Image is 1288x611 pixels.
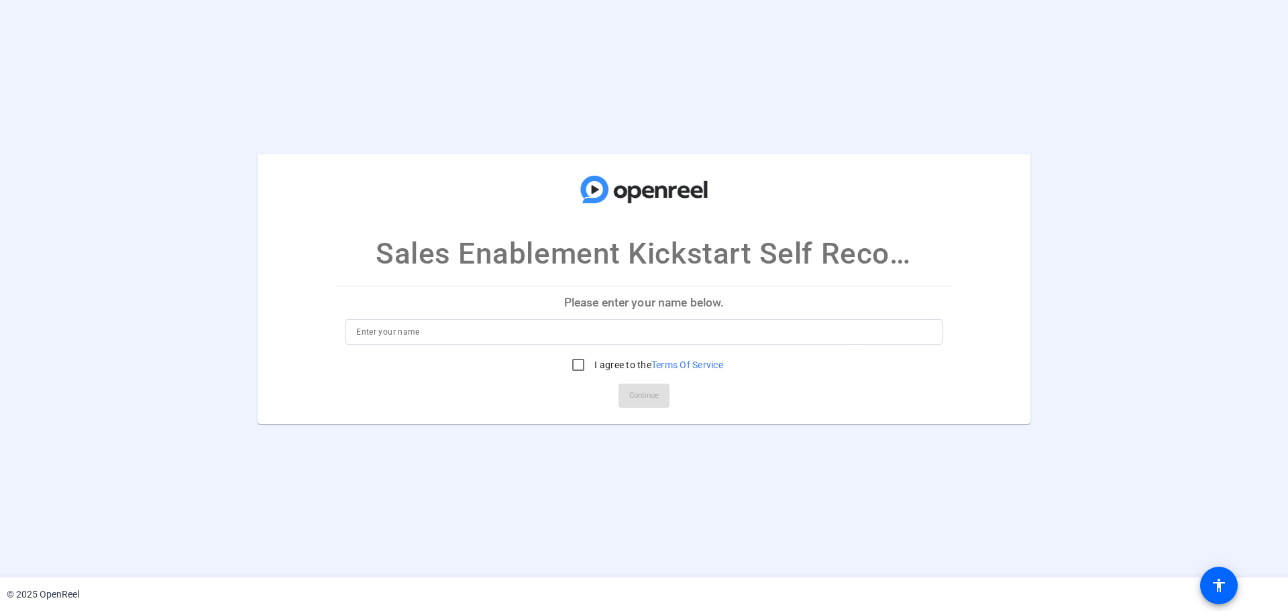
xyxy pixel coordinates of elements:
p: Please enter your name below. [335,286,953,319]
div: © 2025 OpenReel [7,588,79,602]
mat-icon: accessibility [1211,577,1227,594]
label: I agree to the [592,358,723,372]
img: company-logo [577,167,711,211]
input: Enter your name [356,324,932,340]
a: Terms Of Service [651,359,723,370]
p: Sales Enablement Kickstart Self Recording [376,231,912,276]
